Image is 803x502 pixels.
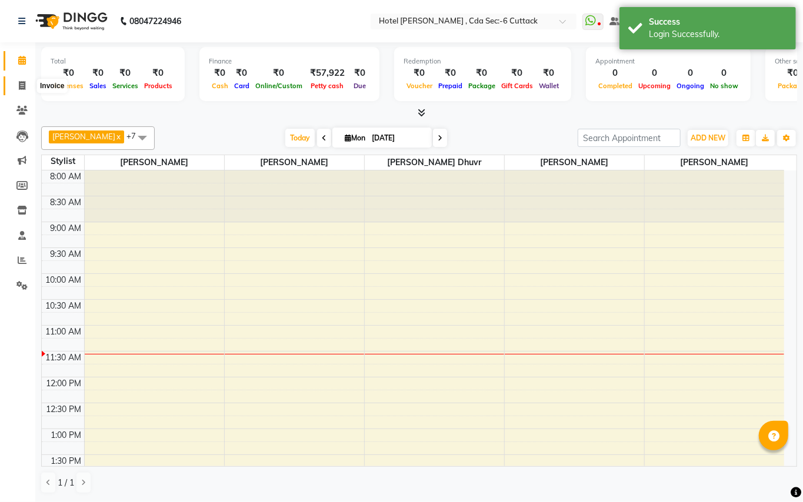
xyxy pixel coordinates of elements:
[691,133,725,142] span: ADD NEW
[30,5,111,38] img: logo
[285,129,315,147] span: Today
[231,66,252,80] div: ₹0
[707,66,741,80] div: 0
[351,82,369,90] span: Due
[109,66,141,80] div: ₹0
[51,66,86,80] div: ₹0
[435,82,465,90] span: Prepaid
[225,155,364,170] span: [PERSON_NAME]
[649,28,787,41] div: Login Successfully.
[85,155,224,170] span: [PERSON_NAME]
[49,429,84,441] div: 1:00 PM
[595,82,635,90] span: Completed
[536,82,562,90] span: Wallet
[308,82,347,90] span: Petty cash
[404,56,562,66] div: Redemption
[44,403,84,416] div: 12:30 PM
[578,129,681,147] input: Search Appointment
[42,155,84,168] div: Stylist
[595,66,635,80] div: 0
[52,132,115,141] span: [PERSON_NAME]
[465,82,498,90] span: Package
[49,455,84,467] div: 1:30 PM
[209,66,231,80] div: ₹0
[674,66,707,80] div: 0
[435,66,465,80] div: ₹0
[48,196,84,209] div: 8:30 AM
[141,66,175,80] div: ₹0
[44,274,84,286] div: 10:00 AM
[649,16,787,28] div: Success
[498,66,536,80] div: ₹0
[707,82,741,90] span: No show
[365,155,504,170] span: [PERSON_NAME] dhuvr
[635,82,674,90] span: Upcoming
[252,66,305,80] div: ₹0
[368,129,427,147] input: 2025-09-01
[635,66,674,80] div: 0
[115,132,121,141] a: x
[48,248,84,260] div: 9:30 AM
[141,82,175,90] span: Products
[349,66,370,80] div: ₹0
[688,130,728,146] button: ADD NEW
[231,82,252,90] span: Card
[44,352,84,364] div: 11:30 AM
[404,66,435,80] div: ₹0
[44,300,84,312] div: 10:30 AM
[404,82,435,90] span: Voucher
[48,222,84,235] div: 9:00 AM
[674,82,707,90] span: Ongoing
[86,82,109,90] span: Sales
[126,131,145,140] span: +7
[505,155,644,170] span: [PERSON_NAME]
[305,66,349,80] div: ₹57,922
[129,5,181,38] b: 08047224946
[209,82,231,90] span: Cash
[252,82,305,90] span: Online/Custom
[498,82,536,90] span: Gift Cards
[465,66,498,80] div: ₹0
[536,66,562,80] div: ₹0
[209,56,370,66] div: Finance
[645,155,785,170] span: [PERSON_NAME]
[51,56,175,66] div: Total
[44,326,84,338] div: 11:00 AM
[44,377,84,390] div: 12:00 PM
[595,56,741,66] div: Appointment
[58,477,74,489] span: 1 / 1
[109,82,141,90] span: Services
[48,170,84,183] div: 8:00 AM
[37,79,67,93] div: Invoice
[86,66,109,80] div: ₹0
[342,133,368,142] span: Mon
